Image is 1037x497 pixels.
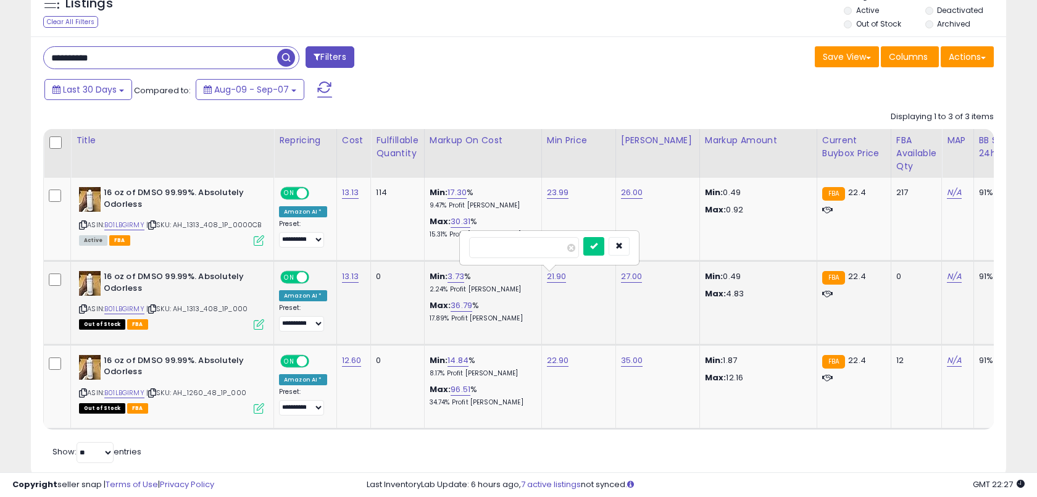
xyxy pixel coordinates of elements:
a: 12.60 [342,354,362,367]
small: FBA [822,355,845,369]
a: 22.90 [547,354,569,367]
p: 8.17% Profit [PERSON_NAME] [430,369,532,378]
span: 22.4 [848,354,866,366]
div: Preset: [279,220,327,248]
a: 30.31 [451,215,470,228]
span: 22.4 [848,270,866,282]
span: All listings that are currently out of stock and unavailable for purchase on Amazon [79,403,125,414]
div: Preset: [279,304,327,332]
div: BB Share 24h. [979,134,1024,160]
div: Last InventoryLab Update: 6 hours ago, not synced. [367,479,1025,491]
a: 14.84 [448,354,469,367]
b: Min: [430,186,448,198]
p: 12.16 [705,372,807,383]
div: Clear All Filters [43,16,98,28]
a: 96.51 [451,383,470,396]
img: 41z6JHbpYXL._SL40_.jpg [79,271,101,296]
b: 16 oz of DMSO 99.99%. Absolutely Odorless [104,187,254,213]
button: Last 30 Days [44,79,132,100]
div: ASIN: [79,271,264,328]
p: 17.89% Profit [PERSON_NAME] [430,314,532,323]
a: N/A [947,354,962,367]
strong: Min: [705,270,723,282]
div: seller snap | | [12,479,214,491]
strong: Min: [705,354,723,366]
span: All listings that are currently out of stock and unavailable for purchase on Amazon [79,319,125,330]
span: | SKU: AH_1313_408_1P_0000CB [146,220,262,230]
small: FBA [822,187,845,201]
div: Amazon AI * [279,206,327,217]
div: % [430,216,532,239]
span: OFF [307,356,327,366]
a: N/A [947,270,962,283]
a: 27.00 [621,270,643,283]
span: OFF [307,188,327,199]
span: 2025-10-8 22:27 GMT [973,478,1025,490]
a: Terms of Use [106,478,158,490]
label: Out of Stock [856,19,901,29]
button: Save View [815,46,879,67]
div: % [430,187,532,210]
div: Amazon AI * [279,374,327,385]
a: 13.13 [342,186,359,199]
span: 22.4 [848,186,866,198]
a: 17.30 [448,186,467,199]
a: 21.90 [547,270,567,283]
strong: Min: [705,186,723,198]
a: B01LBGIRMY [104,220,144,230]
div: 91% [979,271,1020,282]
span: | SKU: AH_1313_408_1P_000 [146,304,248,314]
div: ASIN: [79,187,264,244]
th: The percentage added to the cost of goods (COGS) that forms the calculator for Min & Max prices. [424,129,541,178]
span: Compared to: [134,85,191,96]
p: 4.83 [705,288,807,299]
b: 16 oz of DMSO 99.99%. Absolutely Odorless [104,355,254,381]
span: Aug-09 - Sep-07 [214,83,289,96]
div: ASIN: [79,355,264,412]
p: 0.49 [705,187,807,198]
a: 7 active listings [521,478,581,490]
span: OFF [307,272,327,283]
label: Deactivated [937,5,983,15]
a: 13.13 [342,270,359,283]
a: B01LBGIRMY [104,388,144,398]
small: FBA [822,271,845,285]
div: 91% [979,187,1020,198]
span: Show: entries [52,446,141,457]
div: Markup on Cost [430,134,536,147]
div: Preset: [279,388,327,416]
span: ON [281,356,297,366]
label: Archived [937,19,970,29]
b: Max: [430,299,451,311]
div: 114 [376,187,414,198]
div: Fulfillable Quantity [376,134,419,160]
strong: Max: [705,372,727,383]
button: Filters [306,46,354,68]
a: B01LBGIRMY [104,304,144,314]
a: 36.79 [451,299,472,312]
div: % [430,300,532,323]
img: 41z6JHbpYXL._SL40_.jpg [79,355,101,380]
b: Min: [430,354,448,366]
div: Amazon AI * [279,290,327,301]
span: Last 30 Days [63,83,117,96]
b: Max: [430,383,451,395]
label: Active [856,5,879,15]
div: Current Buybox Price [822,134,886,160]
p: 1.87 [705,355,807,366]
span: ON [281,272,297,283]
span: FBA [109,235,130,246]
div: 12 [896,355,932,366]
strong: Copyright [12,478,57,490]
div: FBA Available Qty [896,134,936,173]
div: 0 [896,271,932,282]
span: FBA [127,319,148,330]
b: 16 oz of DMSO 99.99%. Absolutely Odorless [104,271,254,297]
div: 91% [979,355,1020,366]
div: Displaying 1 to 3 of 3 items [891,111,994,123]
a: 26.00 [621,186,643,199]
p: 2.24% Profit [PERSON_NAME] [430,285,532,294]
b: Min: [430,270,448,282]
span: FBA [127,403,148,414]
div: % [430,384,532,407]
